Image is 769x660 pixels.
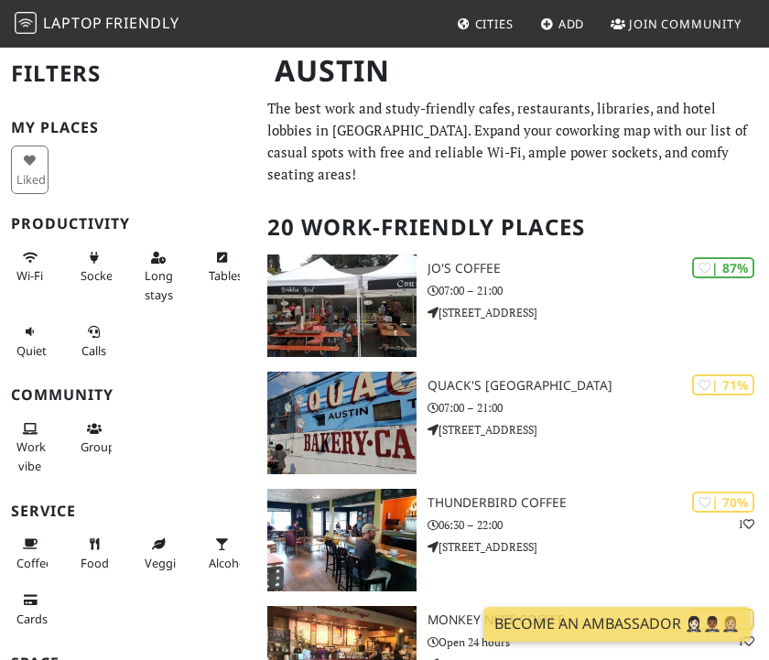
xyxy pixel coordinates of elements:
span: Coffee [16,555,52,571]
a: Add [533,7,592,40]
h3: Jo's Coffee [428,261,769,276]
button: Veggie [139,529,177,578]
span: Credit cards [16,611,48,627]
span: Food [81,555,109,571]
button: Long stays [139,243,177,309]
a: Become an Ambassador 🤵🏻‍♀️🤵🏾‍♂️🤵🏼‍♀️ [483,607,751,642]
span: People working [16,438,46,473]
span: Veggie [145,555,182,571]
span: Add [558,16,585,32]
h2: Filters [11,46,245,102]
img: Jo's Coffee [267,254,417,357]
span: Laptop [43,13,103,33]
button: Calls [75,317,113,365]
button: Groups [75,414,113,462]
div: | 71% [692,374,754,395]
a: Join Community [603,7,749,40]
span: Video/audio calls [81,342,106,359]
span: Quiet [16,342,47,359]
h3: Thunderbird Coffee [428,495,769,511]
p: 07:00 – 21:00 [428,282,769,299]
button: Wi-Fi [11,243,49,291]
p: [STREET_ADDRESS] [428,304,769,321]
h3: My Places [11,119,245,136]
p: The best work and study-friendly cafes, restaurants, libraries, and hotel lobbies in [GEOGRAPHIC_... [267,97,758,185]
span: Friendly [105,13,179,33]
a: LaptopFriendly LaptopFriendly [15,8,179,40]
h3: Productivity [11,215,245,233]
span: Cities [475,16,514,32]
span: Long stays [145,267,173,302]
a: Cities [449,7,521,40]
h3: Quack's [GEOGRAPHIC_DATA] [428,378,769,394]
button: Coffee [11,529,49,578]
p: 1 [738,515,754,533]
span: Stable Wi-Fi [16,267,43,284]
h3: Community [11,386,245,404]
p: Open 24 hours [428,633,769,651]
div: | 87% [692,257,754,278]
p: 07:00 – 21:00 [428,399,769,417]
span: Join Community [629,16,742,32]
img: Thunderbird Coffee [267,489,417,591]
h3: Monkey Nest Coffee [428,612,769,628]
p: [STREET_ADDRESS] [428,538,769,556]
h1: Austin [260,46,758,96]
button: Tables [203,243,241,291]
span: Power sockets [81,267,123,284]
span: Work-friendly tables [209,267,243,284]
a: Jo's Coffee | 87% Jo's Coffee 07:00 – 21:00 [STREET_ADDRESS] [256,254,769,357]
button: Sockets [75,243,113,291]
span: Group tables [81,438,121,455]
span: Alcohol [209,555,249,571]
h2: 20 Work-Friendly Places [267,200,758,255]
button: Cards [11,585,49,633]
a: Thunderbird Coffee | 70% 1 Thunderbird Coffee 06:30 – 22:00 [STREET_ADDRESS] [256,489,769,591]
div: | 70% [692,492,754,513]
img: Quack's 43rd Street Bakery [267,372,417,474]
a: Quack's 43rd Street Bakery | 71% Quack's [GEOGRAPHIC_DATA] 07:00 – 21:00 [STREET_ADDRESS] [256,372,769,474]
img: LaptopFriendly [15,12,37,34]
button: Work vibe [11,414,49,481]
p: [STREET_ADDRESS] [428,421,769,438]
p: 06:30 – 22:00 [428,516,769,534]
h3: Service [11,503,245,520]
button: Quiet [11,317,49,365]
button: Alcohol [203,529,241,578]
button: Food [75,529,113,578]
